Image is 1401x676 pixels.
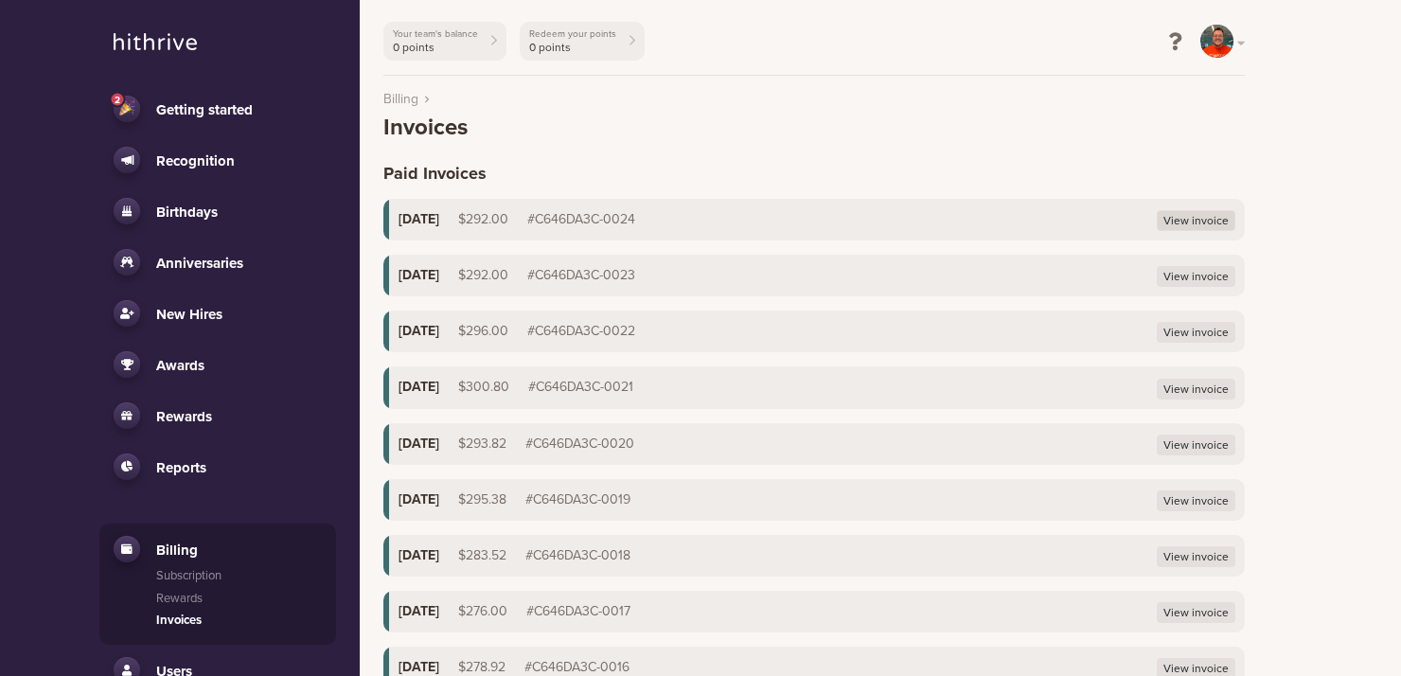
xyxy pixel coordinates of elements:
a: View invoice [1157,210,1235,231]
h4: [DATE] [399,325,439,338]
span: $292.00 [458,213,508,226]
a: Invoices [156,612,322,631]
a: View invoice [1157,379,1235,400]
a: Rewards [114,402,322,429]
span: $300.80 [458,381,509,394]
a: View invoice [1157,490,1235,511]
a: View invoice [1157,546,1235,567]
a: View invoice [1157,322,1235,343]
span: Birthdays [156,204,218,221]
span: Reports [156,459,206,476]
a: Rewards [156,590,322,609]
a: View invoice [1157,435,1235,455]
span: #C646DA3C-0023 [527,269,635,282]
h4: [DATE] [399,605,439,618]
h1: Invoices [383,115,468,142]
a: Your team's balance0 points [383,22,506,61]
span: $296.00 [458,325,508,338]
div: 2 [112,94,124,106]
span: Recognition [156,152,235,169]
span: Getting started [156,101,253,118]
span: #C646DA3C-0016 [524,661,630,674]
span: $295.38 [458,493,506,507]
span: $276.00 [458,605,507,618]
h4: [DATE] [399,381,439,394]
h4: [DATE] [399,437,439,451]
a: Billing [114,536,322,562]
h4: [DATE] [399,213,439,226]
a: Recognition [114,147,322,173]
h4: [DATE] [399,269,439,282]
span: $283.52 [458,549,506,562]
span: $293.82 [458,437,506,451]
h4: [DATE] [399,493,439,507]
span: New Hires [156,306,222,323]
span: #C646DA3C-0022 [527,325,635,338]
span: Help [44,13,82,30]
span: #C646DA3C-0019 [525,493,630,507]
span: 0 points [393,41,478,54]
a: Billing [383,89,418,109]
span: Rewards [156,408,212,425]
span: #C646DA3C-0017 [526,605,630,618]
img: tada.a1a1420b.png [119,100,134,116]
h2: Paid Invoices [383,164,487,185]
span: 0 points [529,41,616,54]
span: $292.00 [458,269,508,282]
span: Billing [156,542,198,559]
a: Redeem your points0 points [520,22,645,61]
a: Anniversaries [114,249,322,276]
span: #C646DA3C-0021 [528,381,633,394]
a: View invoice [1157,266,1235,287]
span: #C646DA3C-0018 [525,549,630,562]
span: $278.92 [458,661,505,674]
span: #C646DA3C-0024 [527,213,635,226]
a: 2Getting started [114,96,322,122]
a: Awards [114,351,322,378]
span: #C646DA3C-0020 [525,437,634,451]
h4: [DATE] [399,661,439,674]
a: Reports [114,454,322,480]
img: hithrive-logo.9746416d.svg [114,33,197,50]
a: Birthdays [114,198,322,224]
a: Subscription [156,567,322,586]
a: View invoice [1157,602,1235,623]
a: New Hires [114,300,322,327]
span: Awards [156,357,204,374]
span: Anniversaries [156,255,243,272]
h4: [DATE] [399,549,439,562]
